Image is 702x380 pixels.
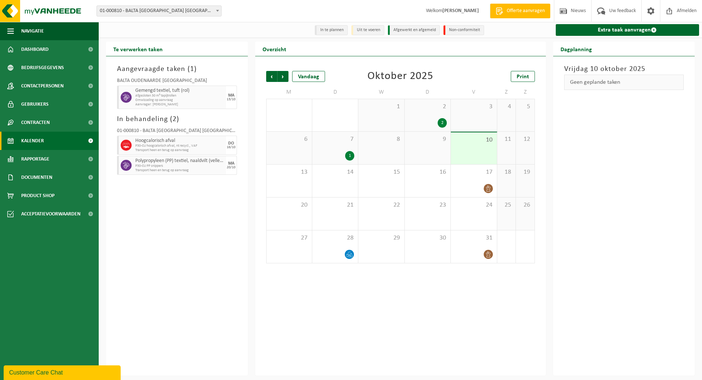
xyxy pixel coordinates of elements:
[505,7,547,15] span: Offerte aanvragen
[501,135,512,143] span: 11
[21,95,49,113] span: Gebruikers
[362,103,400,111] span: 1
[227,146,235,149] div: 16/10
[388,25,440,35] li: Afgewerkt en afgemeld
[266,71,277,82] span: Vorige
[408,168,447,176] span: 16
[21,113,50,132] span: Contracten
[135,158,224,164] span: Polypropyleen (PP) textiel, naaldvilt (vellen / linten)
[454,201,493,209] span: 24
[520,135,531,143] span: 12
[497,86,516,99] td: Z
[454,136,493,144] span: 10
[408,234,447,242] span: 30
[316,201,354,209] span: 21
[135,98,224,102] span: Omwisseling op aanvraag
[362,168,400,176] span: 15
[190,65,194,73] span: 1
[135,164,224,168] span: P30-CU PP snippers
[106,42,170,56] h2: Te verwerken taken
[315,25,348,35] li: In te plannen
[511,71,535,82] a: Print
[490,4,550,18] a: Offerte aanvragen
[228,161,234,166] div: MA
[266,86,312,99] td: M
[501,168,512,176] span: 18
[564,75,684,90] div: Geen geplande taken
[454,103,493,111] span: 3
[21,168,52,187] span: Documenten
[408,103,447,111] span: 2
[520,103,531,111] span: 5
[4,364,122,380] iframe: chat widget
[21,150,49,168] span: Rapportage
[227,98,235,101] div: 13/10
[316,168,354,176] span: 14
[438,118,447,128] div: 2
[564,64,684,75] h3: Vrijdag 10 oktober 2025
[21,205,80,223] span: Acceptatievoorwaarden
[135,94,224,98] span: Afgesloten 30 m³ tapijtrollen
[316,234,354,242] span: 28
[135,148,224,153] span: Transport heen en terug op aanvraag
[556,24,699,36] a: Extra taak aanvragen
[351,25,384,35] li: Uit te voeren
[135,138,224,144] span: Hoogcalorisch afval
[345,151,354,161] div: 1
[362,201,400,209] span: 22
[270,234,308,242] span: 27
[21,22,44,40] span: Navigatie
[516,86,535,99] td: Z
[501,103,512,111] span: 4
[408,201,447,209] span: 23
[520,168,531,176] span: 19
[255,42,294,56] h2: Overzicht
[270,201,308,209] span: 20
[135,88,224,94] span: Gemengd textiel, tuft (rol)
[21,132,44,150] span: Kalender
[278,71,288,82] span: Volgende
[117,128,237,136] div: 01-000810 - BALTA [GEOGRAPHIC_DATA] [GEOGRAPHIC_DATA] - [GEOGRAPHIC_DATA]
[135,168,224,173] span: Transport heen en terug op aanvraag
[21,77,64,95] span: Contactpersonen
[312,86,358,99] td: D
[228,141,234,146] div: DO
[97,5,222,16] span: 01-000810 - BALTA OUDENAARDE NV - OUDENAARDE
[228,93,234,98] div: MA
[362,234,400,242] span: 29
[367,71,433,82] div: Oktober 2025
[454,168,493,176] span: 17
[135,144,224,148] span: P30-CU hoogcalorisch afval, nt recycl., VAF
[454,234,493,242] span: 31
[408,135,447,143] span: 9
[21,187,54,205] span: Product Shop
[135,102,224,107] span: Aanvrager: [PERSON_NAME]
[501,201,512,209] span: 25
[117,64,237,75] h3: Aangevraagde taken ( )
[451,86,497,99] td: V
[97,6,221,16] span: 01-000810 - BALTA OUDENAARDE NV - OUDENAARDE
[117,78,237,86] div: BALTA OUDENAARDE [GEOGRAPHIC_DATA]
[444,25,484,35] li: Non-conformiteit
[553,42,599,56] h2: Dagplanning
[442,8,479,14] strong: [PERSON_NAME]
[173,116,177,123] span: 2
[270,168,308,176] span: 13
[270,135,308,143] span: 6
[227,166,235,169] div: 20/10
[117,114,237,125] h3: In behandeling ( )
[316,135,354,143] span: 7
[358,86,404,99] td: W
[405,86,451,99] td: D
[520,201,531,209] span: 26
[517,74,529,80] span: Print
[362,135,400,143] span: 8
[21,40,49,59] span: Dashboard
[21,59,64,77] span: Bedrijfsgegevens
[292,71,325,82] div: Vandaag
